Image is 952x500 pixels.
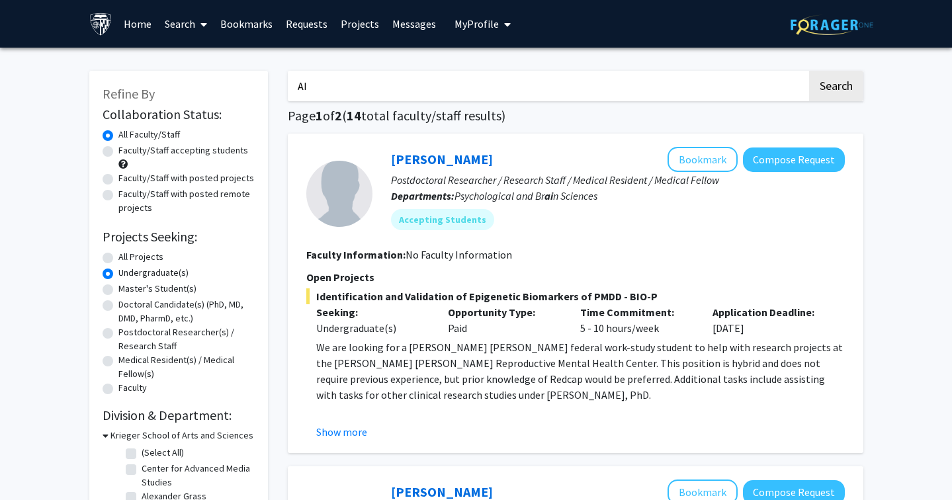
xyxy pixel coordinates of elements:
button: Search [809,71,863,101]
span: My Profile [454,17,499,30]
label: Undergraduate(s) [118,266,189,280]
b: Departments: [391,189,454,202]
p: We are looking for a [PERSON_NAME] [PERSON_NAME] federal work-study student to help with research... [316,339,845,403]
label: Faculty/Staff with posted remote projects [118,187,255,215]
p: Postdoctoral Researcher / Research Staff / Medical Resident / Medical Fellow [391,172,845,188]
label: (Select All) [142,446,184,460]
a: Bookmarks [214,1,279,47]
iframe: Chat [10,440,56,490]
h2: Projects Seeking: [103,229,255,245]
b: Faculty Information: [306,248,406,261]
div: [DATE] [703,304,835,336]
label: All Projects [118,250,163,264]
p: Open Projects [306,269,845,285]
span: Psychological and Br n Sciences [454,189,597,202]
label: Master's Student(s) [118,282,196,296]
img: Johns Hopkins University Logo [89,13,112,36]
label: Faculty/Staff with posted projects [118,171,254,185]
span: 14 [347,107,361,124]
label: Medical Resident(s) / Medical Fellow(s) [118,353,255,381]
h1: Page of ( total faculty/staff results) [288,108,863,124]
h2: Division & Department: [103,407,255,423]
label: Postdoctoral Researcher(s) / Research Staff [118,325,255,353]
h2: Collaboration Status: [103,106,255,122]
label: Center for Advanced Media Studies [142,462,251,489]
a: [PERSON_NAME] [391,483,493,500]
label: Faculty [118,381,147,395]
span: Refine By [103,85,155,102]
a: Requests [279,1,334,47]
p: Seeking: [316,304,429,320]
input: Search Keywords [288,71,807,101]
div: Undergraduate(s) [316,320,429,336]
a: Home [117,1,158,47]
button: Add Victoria Paone to Bookmarks [668,147,738,172]
a: Projects [334,1,386,47]
div: 5 - 10 hours/week [570,304,703,336]
div: Paid [438,304,570,336]
span: No Faculty Information [406,248,512,261]
mat-chip: Accepting Students [391,209,494,230]
h3: Krieger School of Arts and Sciences [110,429,253,442]
label: Faculty/Staff accepting students [118,144,248,157]
p: Application Deadline: [713,304,825,320]
p: Opportunity Type: [448,304,560,320]
b: ai [544,189,553,202]
a: Search [158,1,214,47]
a: [PERSON_NAME] [391,151,493,167]
button: Show more [316,424,367,440]
span: 1 [316,107,323,124]
p: Time Commitment: [580,304,693,320]
label: All Faculty/Staff [118,128,180,142]
a: Messages [386,1,443,47]
span: Identification and Validation of Epigenetic Biomarkers of PMDD - BIO-P [306,288,845,304]
button: Compose Request to Victoria Paone [743,147,845,172]
label: Doctoral Candidate(s) (PhD, MD, DMD, PharmD, etc.) [118,298,255,325]
img: ForagerOne Logo [791,15,873,35]
span: 2 [335,107,342,124]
